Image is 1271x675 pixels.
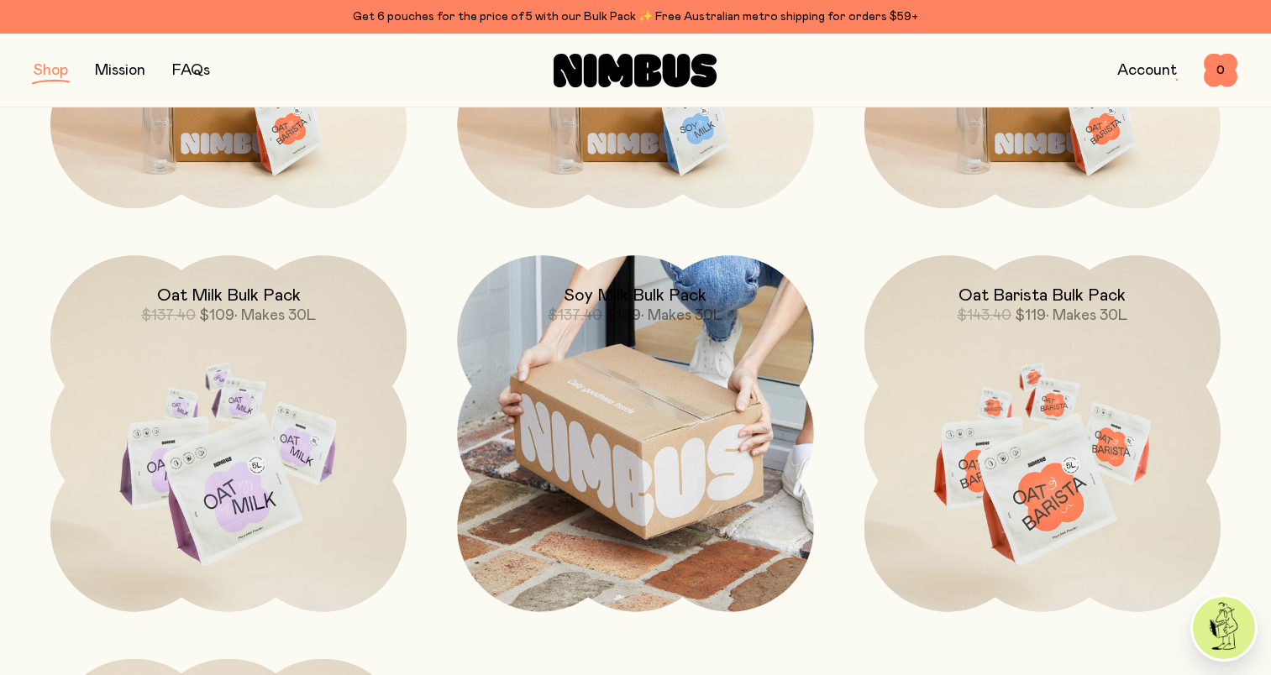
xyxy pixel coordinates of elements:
span: $137.40 [141,308,196,323]
a: Mission [95,63,145,78]
span: $109 [199,308,234,323]
h2: Soy Milk Bulk Pack [564,285,706,306]
a: Soy Milk Bulk Pack$137.40$109• Makes 30L [457,255,813,611]
a: FAQs [172,63,210,78]
a: Account [1117,63,1177,78]
div: Get 6 pouches for the price of 5 with our Bulk Pack ✨ Free Australian metro shipping for orders $59+ [34,7,1237,27]
span: $109 [606,308,641,323]
span: $137.40 [548,308,602,323]
span: $143.40 [957,308,1011,323]
h2: Oat Milk Bulk Pack [157,285,301,306]
span: • Makes 30L [234,308,316,323]
span: • Makes 30L [641,308,722,323]
button: 0 [1204,54,1237,87]
img: agent [1193,597,1255,659]
span: $119 [1015,308,1046,323]
span: • Makes 30L [1046,308,1127,323]
a: Oat Barista Bulk Pack$143.40$119• Makes 30L [864,255,1221,611]
h2: Oat Barista Bulk Pack [959,285,1126,306]
a: Oat Milk Bulk Pack$137.40$109• Makes 30L [50,255,407,611]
